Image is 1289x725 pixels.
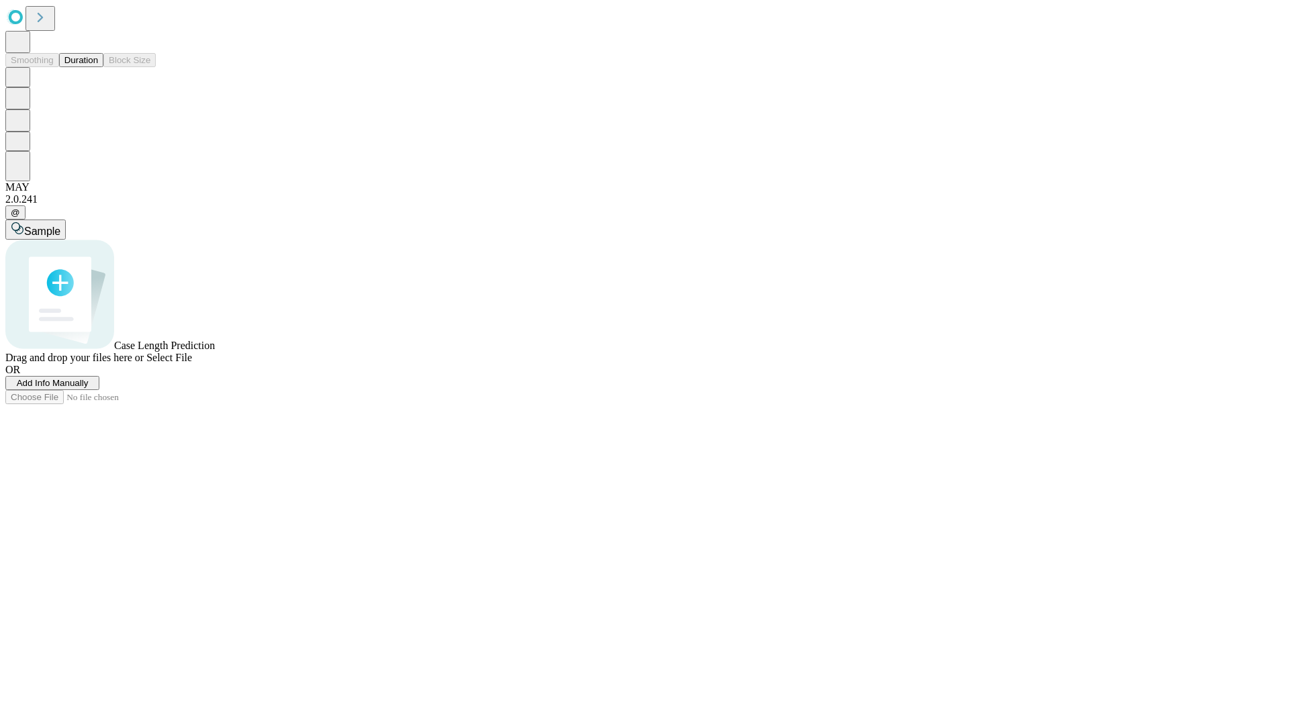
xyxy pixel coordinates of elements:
[59,53,103,67] button: Duration
[11,207,20,217] span: @
[5,193,1284,205] div: 2.0.241
[17,378,89,388] span: Add Info Manually
[5,220,66,240] button: Sample
[24,226,60,237] span: Sample
[114,340,215,351] span: Case Length Prediction
[5,181,1284,193] div: MAY
[5,364,20,375] span: OR
[146,352,192,363] span: Select File
[5,376,99,390] button: Add Info Manually
[5,53,59,67] button: Smoothing
[5,352,144,363] span: Drag and drop your files here or
[5,205,26,220] button: @
[103,53,156,67] button: Block Size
